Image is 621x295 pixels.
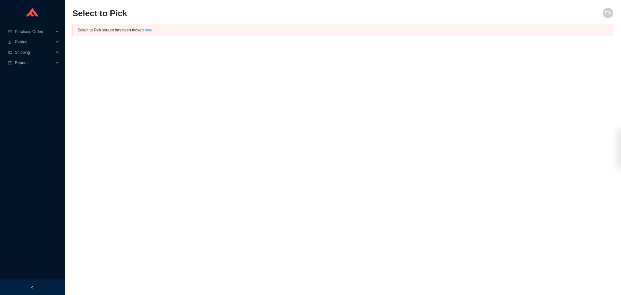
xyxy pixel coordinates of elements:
[15,47,54,58] span: Shipping
[15,58,54,68] span: Reports
[30,285,34,289] span: left
[8,30,12,34] span: credit-card
[15,37,54,47] span: Picking
[78,27,608,33] div: Select to Pick screen has been moved
[8,61,12,65] span: fund
[145,28,152,32] a: here
[72,8,478,19] h2: Select to Pick
[605,8,611,18] span: EW
[15,27,54,37] span: Purchase Orders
